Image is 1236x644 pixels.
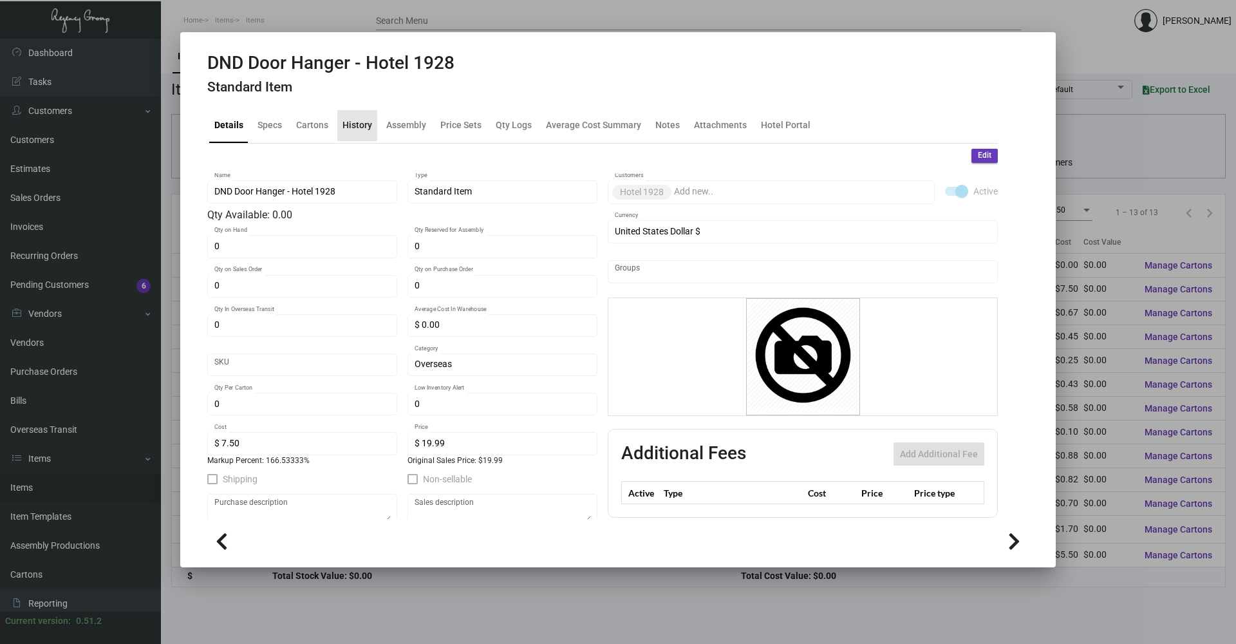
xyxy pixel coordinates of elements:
[971,149,998,163] button: Edit
[900,449,978,459] span: Add Additional Fee
[423,471,472,487] span: Non-sellable
[615,267,991,277] input: Add new..
[622,482,661,504] th: Active
[5,614,71,628] div: Current version:
[973,184,998,199] span: Active
[612,185,671,200] mat-chip: Hotel 1928
[546,118,641,132] div: Average Cost Summary
[674,187,928,197] input: Add new..
[257,118,282,132] div: Specs
[660,482,805,504] th: Type
[386,118,426,132] div: Assembly
[207,79,454,95] h4: Standard Item
[496,118,532,132] div: Qty Logs
[978,150,991,161] span: Edit
[761,118,810,132] div: Hotel Portal
[911,482,969,504] th: Price type
[76,614,102,628] div: 0.51.2
[214,118,243,132] div: Details
[694,118,747,132] div: Attachments
[342,118,372,132] div: History
[894,442,984,466] button: Add Additional Fee
[621,442,746,466] h2: Additional Fees
[207,52,454,74] h2: DND Door Hanger - Hotel 1928
[440,118,482,132] div: Price Sets
[223,471,257,487] span: Shipping
[207,207,597,223] div: Qty Available: 0.00
[655,118,680,132] div: Notes
[858,482,911,504] th: Price
[296,118,328,132] div: Cartons
[805,482,857,504] th: Cost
